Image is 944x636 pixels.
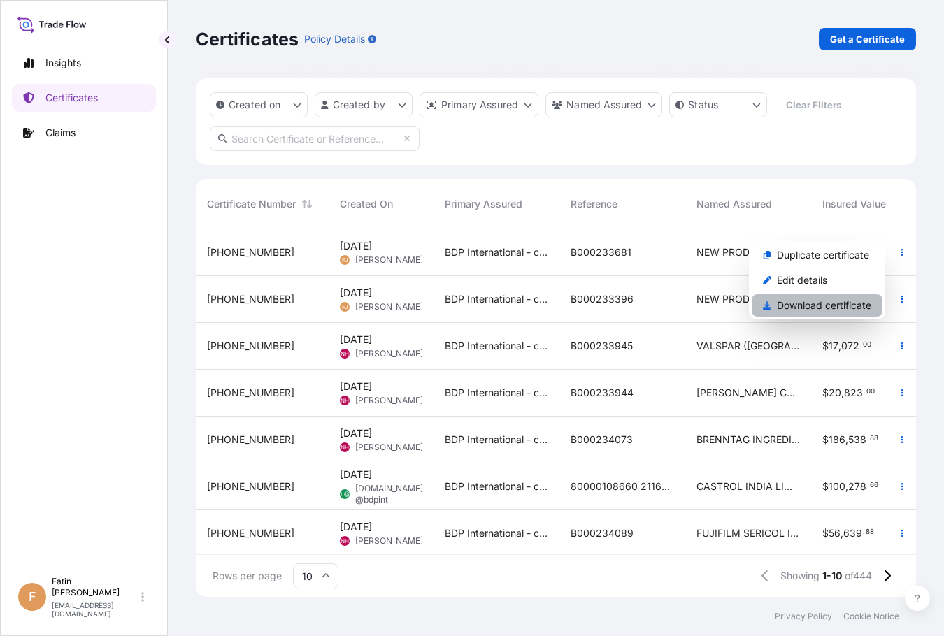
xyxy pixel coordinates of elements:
a: Download certificate [752,294,882,317]
p: Certificates [196,28,299,50]
a: Duplicate certificate [752,244,882,266]
a: Edit details [752,269,882,291]
div: Actions [749,241,885,319]
p: Get a Certificate [830,32,905,46]
p: Edit details [777,273,827,287]
p: Policy Details [304,32,365,46]
p: Duplicate certificate [777,248,869,262]
p: Download certificate [777,298,871,312]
